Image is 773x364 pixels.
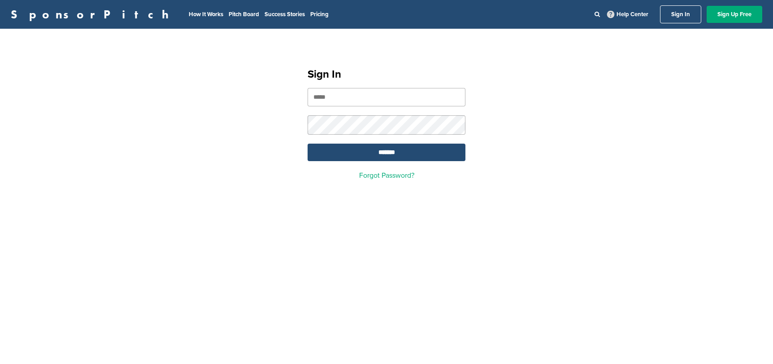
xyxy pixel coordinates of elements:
a: Help Center [605,9,650,20]
a: Success Stories [265,11,305,18]
a: SponsorPitch [11,9,174,20]
a: Pitch Board [229,11,259,18]
h1: Sign In [308,66,465,83]
a: Sign In [660,5,701,23]
a: How It Works [189,11,223,18]
a: Sign Up Free [707,6,762,23]
a: Pricing [310,11,329,18]
a: Forgot Password? [359,171,414,180]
